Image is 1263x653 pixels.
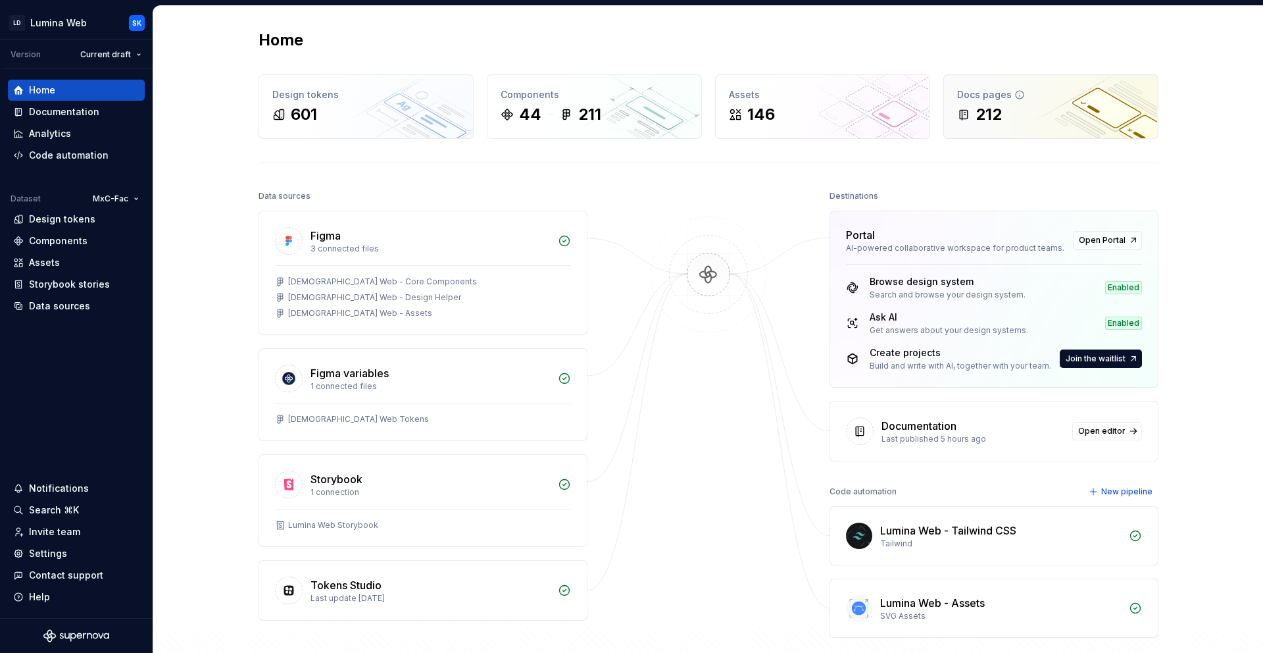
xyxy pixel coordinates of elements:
a: Storybook1 connectionLumina Web Storybook [259,454,587,547]
div: 1 connected files [310,381,550,392]
a: Docs pages212 [943,74,1158,139]
div: Help [29,590,50,604]
div: Data sources [29,300,90,313]
div: Contact support [29,569,103,582]
button: New pipeline [1085,483,1158,501]
div: [DEMOGRAPHIC_DATA] Web - Design Helper [288,292,461,303]
button: Current draft [74,45,147,64]
div: Lumina Web - Assets [880,595,985,611]
a: Code automation [8,145,145,166]
a: Storybook stories [8,274,145,295]
a: Components [8,230,145,251]
span: Join the waitlist [1066,353,1126,364]
a: Data sources [8,296,145,317]
a: Design tokens [8,209,145,230]
div: SVG Assets [880,611,1121,621]
div: [DEMOGRAPHIC_DATA] Web - Assets [288,308,432,319]
div: 601 [291,104,317,125]
button: MxC-Fac [87,190,145,208]
a: Figma3 connected files[DEMOGRAPHIC_DATA] Web - Core Components[DEMOGRAPHIC_DATA] Web - Design Hel... [259,211,587,335]
div: Design tokens [29,213,95,226]
a: Design tokens601 [259,74,474,139]
div: SK [132,18,141,28]
div: Storybook [310,471,362,487]
button: Notifications [8,478,145,499]
span: Open Portal [1079,235,1126,246]
div: Code automation [29,149,109,162]
a: Assets146 [715,74,930,139]
div: Lumina Web [30,16,87,30]
div: Last published 5 hours ago [881,434,1064,444]
a: Tokens StudioLast update [DATE] [259,560,587,621]
div: Get answers about your design systems. [870,325,1028,336]
span: New pipeline [1101,486,1152,497]
div: Components [501,88,688,101]
a: Settings [8,543,145,564]
div: Enabled [1105,281,1142,294]
button: LDLumina WebSK [3,9,150,37]
a: Home [8,80,145,101]
div: Settings [29,547,67,560]
div: 146 [747,104,775,125]
div: LD [9,15,25,31]
div: Design tokens [272,88,460,101]
div: Version [11,49,41,60]
div: Storybook stories [29,278,110,291]
a: Assets [8,252,145,273]
a: Analytics [8,123,145,144]
div: Search and browse your design system. [870,290,1026,300]
a: Documentation [8,101,145,122]
div: Browse design system [870,275,1026,288]
div: 3 connected files [310,244,550,254]
div: Assets [729,88,916,101]
div: 211 [578,104,601,125]
div: Analytics [29,127,71,140]
a: Open editor [1072,422,1142,440]
div: Ask AI [870,311,1028,324]
div: [DEMOGRAPHIC_DATA] Web Tokens [288,414,429,425]
a: Components44211 [487,74,702,139]
div: Home [29,84,55,97]
div: Docs pages [957,88,1145,101]
span: Current draft [80,49,131,60]
button: Help [8,587,145,608]
div: Lumina Web Storybook [288,520,378,531]
span: MxC-Fac [93,194,128,204]
div: Portal [846,227,875,243]
div: Dataset [11,194,41,204]
a: Open Portal [1073,231,1142,249]
div: Tokens Studio [310,577,382,593]
button: Join the waitlist [1060,350,1142,368]
div: Assets [29,256,60,269]
h2: Home [259,30,303,51]
button: Search ⌘K [8,500,145,521]
div: Data sources [259,187,310,205]
div: 44 [519,104,541,125]
span: Open editor [1078,426,1126,436]
div: Destinations [830,187,878,205]
div: Search ⌘K [29,504,79,517]
svg: Supernova Logo [43,629,109,642]
div: Figma [310,228,341,244]
div: Code automation [830,483,897,501]
div: Notifications [29,482,89,495]
a: Invite team [8,521,145,542]
div: 1 connection [310,487,550,498]
div: Components [29,234,87,248]
div: Lumina Web - Tailwind CSS [880,523,1016,538]
div: 212 [976,104,1002,125]
div: Documentation [881,418,956,434]
div: Create projects [870,346,1051,359]
a: Figma variables1 connected files[DEMOGRAPHIC_DATA] Web Tokens [259,348,587,441]
div: Enabled [1105,317,1142,330]
div: Tailwind [880,538,1121,549]
div: Last update [DATE] [310,593,550,604]
div: Invite team [29,525,80,538]
div: Build and write with AI, together with your team. [870,361,1051,371]
div: Figma variables [310,365,389,381]
div: [DEMOGRAPHIC_DATA] Web - Core Components [288,276,477,287]
div: Documentation [29,105,99,118]
div: AI-powered collaborative workspace for product teams. [846,243,1065,253]
button: Contact support [8,565,145,586]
